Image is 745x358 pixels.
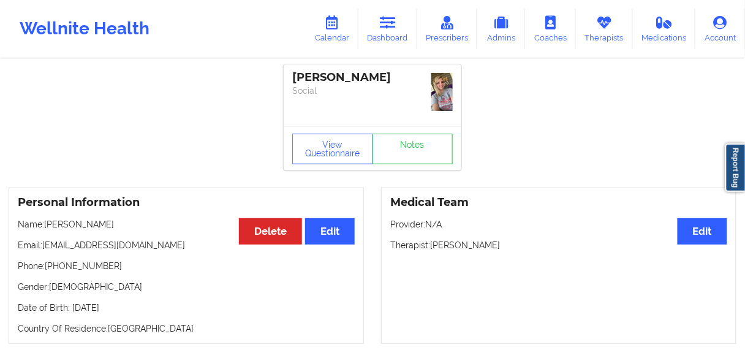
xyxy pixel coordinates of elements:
[477,9,525,49] a: Admins
[390,239,727,251] p: Therapist: [PERSON_NAME]
[695,9,745,49] a: Account
[633,9,696,49] a: Medications
[18,196,355,210] h3: Personal Information
[306,9,358,49] a: Calendar
[305,218,355,245] button: Edit
[678,218,727,245] button: Edit
[18,281,355,293] p: Gender: [DEMOGRAPHIC_DATA]
[358,9,417,49] a: Dashboard
[390,218,727,230] p: Provider: N/A
[18,239,355,251] p: Email: [EMAIL_ADDRESS][DOMAIN_NAME]
[18,302,355,314] p: Date of Birth: [DATE]
[576,9,633,49] a: Therapists
[292,70,453,85] div: [PERSON_NAME]
[390,196,727,210] h3: Medical Team
[18,218,355,230] p: Name: [PERSON_NAME]
[18,322,355,335] p: Country Of Residence: [GEOGRAPHIC_DATA]
[431,73,453,111] img: 17e6f935-94e5-474a-9a22-fb7533cae433_e761b644-5fc4-4b3a-bb78-2fc8e9422db1IMG_9276.jpeg
[525,9,576,49] a: Coaches
[239,218,302,245] button: Delete
[372,134,453,164] a: Notes
[417,9,478,49] a: Prescribers
[725,143,745,192] a: Report Bug
[292,85,453,97] p: Social
[18,260,355,272] p: Phone: [PHONE_NUMBER]
[292,134,373,164] button: View Questionnaire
